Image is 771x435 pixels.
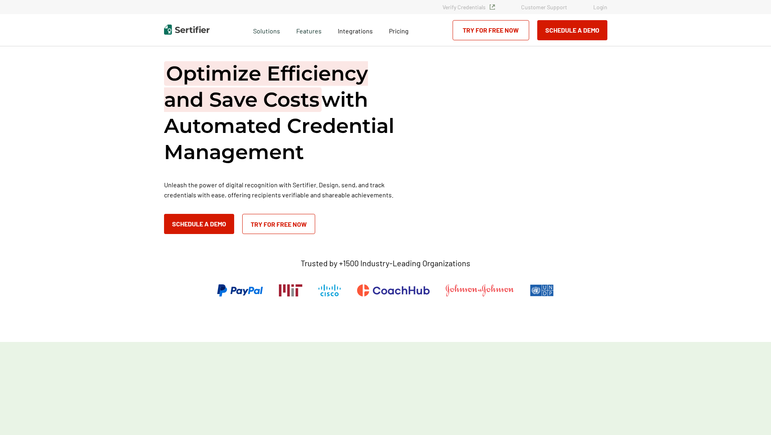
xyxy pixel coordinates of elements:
a: Customer Support [521,4,567,10]
img: CoachHub [357,284,430,296]
a: Verify Credentials [443,4,495,10]
h1: with Automated Credential Management [164,60,406,165]
img: UNDP [530,284,554,296]
p: Trusted by +1500 Industry-Leading Organizations [301,258,470,268]
a: Login [593,4,607,10]
span: Solutions [253,25,280,35]
a: Try for Free Now [453,20,529,40]
img: Sertifier | Digital Credentialing Platform [164,25,210,35]
img: Cisco [318,284,341,296]
a: Integrations [338,25,373,35]
span: Integrations [338,27,373,35]
a: Pricing [389,25,409,35]
img: Verified [490,4,495,10]
img: Johnson & Johnson [446,284,513,296]
span: Features [296,25,322,35]
p: Unleash the power of digital recognition with Sertifier. Design, send, and track credentials with... [164,180,406,200]
span: Optimize Efficiency and Save Costs [164,61,368,112]
img: Massachusetts Institute of Technology [279,284,302,296]
span: Pricing [389,27,409,35]
img: PayPal [217,284,263,296]
a: Try for Free Now [242,214,315,234]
